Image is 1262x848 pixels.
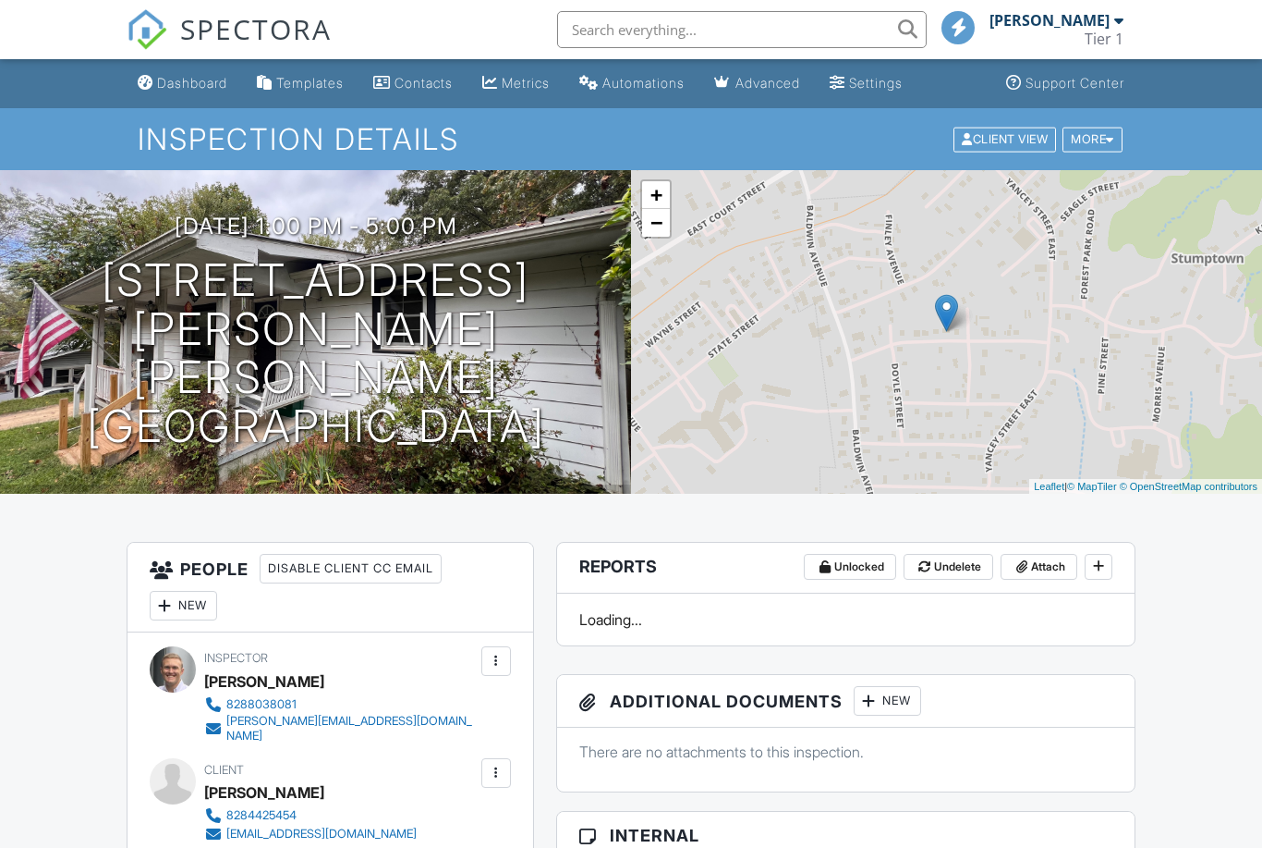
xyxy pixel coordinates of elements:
[204,825,417,843] a: [EMAIL_ADDRESS][DOMAIN_NAME]
[989,11,1110,30] div: [PERSON_NAME]
[204,763,244,777] span: Client
[1085,30,1123,48] div: Tier 1
[849,75,903,91] div: Settings
[127,543,533,633] h3: People
[1067,481,1117,492] a: © MapTiler
[822,67,910,101] a: Settings
[1120,481,1257,492] a: © OpenStreetMap contributors
[952,131,1061,145] a: Client View
[204,714,477,744] a: [PERSON_NAME][EMAIL_ADDRESS][DOMAIN_NAME]
[157,75,227,91] div: Dashboard
[276,75,344,91] div: Templates
[226,808,297,823] div: 8284425454
[204,695,477,714] a: 8288038081
[260,554,442,584] div: Disable Client CC Email
[226,714,477,744] div: [PERSON_NAME][EMAIL_ADDRESS][DOMAIN_NAME]
[1034,481,1064,492] a: Leaflet
[150,591,217,621] div: New
[175,214,457,239] h3: [DATE] 1:00 pm - 5:00 pm
[854,686,921,716] div: New
[707,67,807,101] a: Advanced
[953,127,1056,152] div: Client View
[1029,479,1262,495] div: |
[204,651,268,665] span: Inspector
[572,67,692,101] a: Automations (Basic)
[204,668,324,695] div: [PERSON_NAME]
[394,75,453,91] div: Contacts
[579,742,1112,762] p: There are no attachments to this inspection.
[226,697,297,712] div: 8288038081
[642,181,670,209] a: Zoom in
[557,675,1135,728] h3: Additional Documents
[735,75,800,91] div: Advanced
[366,67,460,101] a: Contacts
[180,9,332,48] span: SPECTORA
[226,827,417,842] div: [EMAIL_ADDRESS][DOMAIN_NAME]
[30,256,601,451] h1: [STREET_ADDRESS][PERSON_NAME] [PERSON_NAME][GEOGRAPHIC_DATA]
[204,806,417,825] a: 8284425454
[557,11,927,48] input: Search everything...
[999,67,1132,101] a: Support Center
[602,75,685,91] div: Automations
[127,25,332,64] a: SPECTORA
[204,779,324,806] div: [PERSON_NAME]
[475,67,557,101] a: Metrics
[502,75,550,91] div: Metrics
[1062,127,1122,152] div: More
[1025,75,1124,91] div: Support Center
[138,123,1123,155] h1: Inspection Details
[127,9,167,50] img: The Best Home Inspection Software - Spectora
[130,67,235,101] a: Dashboard
[642,209,670,237] a: Zoom out
[249,67,351,101] a: Templates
